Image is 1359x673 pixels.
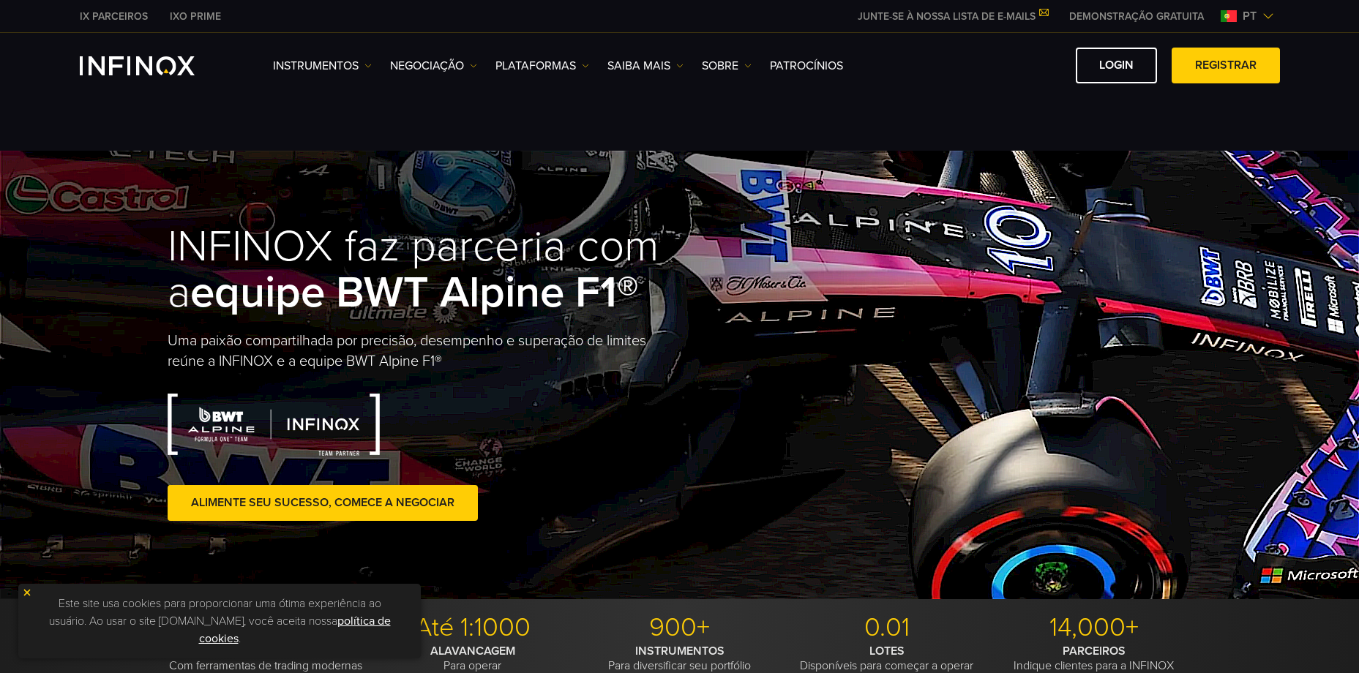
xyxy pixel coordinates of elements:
[702,57,752,75] a: SOBRE
[159,9,232,24] a: INFINOX
[1058,9,1215,24] a: INFINOX MENU
[1237,7,1262,25] span: pt
[69,9,159,24] a: INFINOX
[168,485,478,521] a: Alimente seu sucesso, comece a negociar
[1172,48,1280,83] a: Registrar
[273,57,372,75] a: Instrumentos
[847,10,1058,23] a: JUNTE-SE À NOSSA LISTA DE E-MAILS
[26,591,413,651] p: Este site usa cookies para proporcionar uma ótima experiência ao usuário. Ao usar o site [DOMAIN_...
[190,266,639,319] strong: equipe BWT Alpine F1®
[22,587,32,598] img: yellow close icon
[607,57,684,75] a: Saiba mais
[80,56,229,75] a: INFINOX Logo
[495,57,589,75] a: PLATAFORMAS
[1076,48,1157,83] a: Login
[168,224,680,316] h1: INFINOX faz parceria com a
[770,57,843,75] a: Patrocínios
[390,57,477,75] a: NEGOCIAÇÃO
[168,331,680,372] p: Uma paixão compartilhada por precisão, desempenho e superação de limites reúne a INFINOX e a equi...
